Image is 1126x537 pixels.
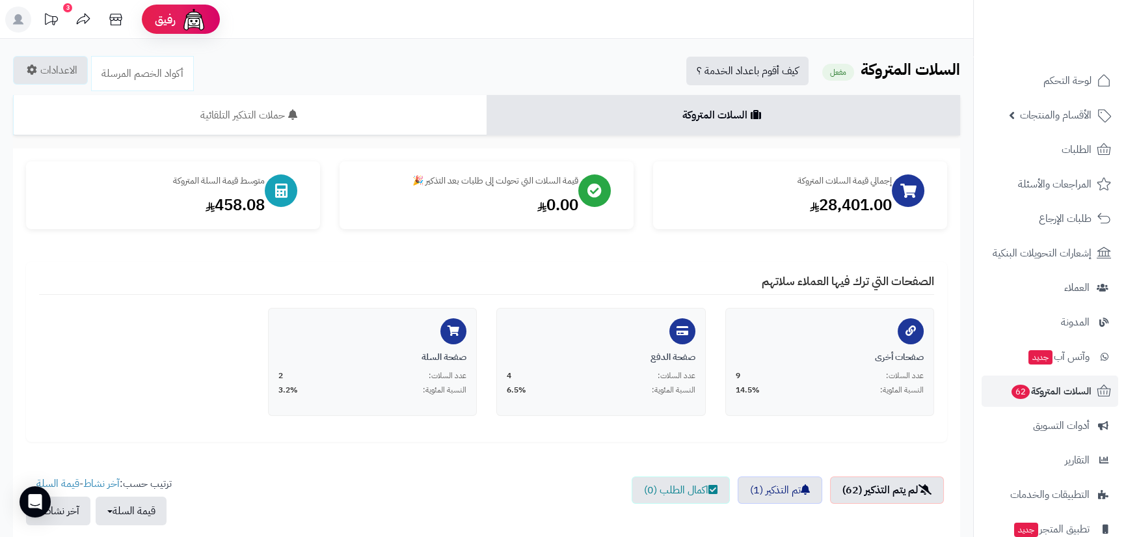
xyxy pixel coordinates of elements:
div: متوسط قيمة السلة المتروكة [39,174,265,187]
span: النسبة المئوية: [652,385,695,396]
span: 2 [278,370,283,381]
a: تحديثات المنصة [34,7,67,36]
img: logo-2.png [1038,29,1114,56]
a: لوحة التحكم [982,65,1118,96]
a: تم التذكير (1) [738,476,822,504]
button: قيمة السلة [96,497,167,525]
span: النسبة المئوية: [880,385,924,396]
div: 3 [63,3,72,12]
a: لم يتم التذكير (62) [830,476,944,504]
a: الاعدادات [13,56,88,85]
span: السلات المتروكة [1010,382,1092,400]
h4: الصفحات التي ترك فيها العملاء سلاتهم [39,275,934,295]
a: المدونة [982,307,1118,338]
span: الأقسام والمنتجات [1020,106,1092,124]
a: العملاء [982,272,1118,303]
span: 6.5% [507,385,526,396]
span: جديد [1014,523,1038,537]
div: صفحات أخرى [736,351,924,364]
a: أدوات التسويق [982,410,1118,441]
div: 458.08 [39,194,265,216]
span: وآتس آب [1027,348,1090,366]
span: الطلبات [1062,141,1092,159]
div: 28,401.00 [666,194,892,216]
small: مفعل [822,64,854,81]
span: 3.2% [278,385,298,396]
a: حملات التذكير التلقائية [13,95,487,135]
a: المراجعات والأسئلة [982,169,1118,200]
div: قيمة السلات التي تحولت إلى طلبات بعد التذكير 🎉 [353,174,578,187]
span: إشعارات التحويلات البنكية [993,244,1092,262]
a: قيمة السلة [36,476,79,491]
a: آخر نشاط [83,476,120,491]
img: ai-face.png [181,7,207,33]
span: المراجعات والأسئلة [1018,175,1092,193]
span: عدد السلات: [429,370,466,381]
ul: ترتيب حسب: - [26,476,172,525]
span: العملاء [1064,279,1090,297]
span: طلبات الإرجاع [1039,210,1092,228]
span: 9 [736,370,740,381]
a: السلات المتروكة62 [982,376,1118,407]
a: التقارير [982,445,1118,476]
span: 14.5% [736,385,760,396]
span: النسبة المئوية: [423,385,466,396]
span: جديد [1028,350,1052,365]
span: عدد السلات: [658,370,695,381]
span: المدونة [1061,313,1090,331]
span: عدد السلات: [886,370,924,381]
div: 0.00 [353,194,578,216]
b: السلات المتروكة [861,58,960,81]
div: Open Intercom Messenger [20,486,51,517]
button: آخر نشاط [26,497,90,525]
a: إشعارات التحويلات البنكية [982,238,1118,269]
div: إجمالي قيمة السلات المتروكة [666,174,892,187]
span: التقارير [1065,451,1090,469]
div: صفحة السلة [278,351,467,364]
span: التطبيقات والخدمات [1010,486,1090,504]
span: لوحة التحكم [1043,72,1092,90]
a: وآتس آبجديد [982,341,1118,372]
a: اكمال الطلب (0) [632,476,730,504]
a: الطلبات [982,134,1118,165]
a: طلبات الإرجاع [982,203,1118,234]
span: 4 [507,370,511,381]
span: رفيق [155,12,176,27]
a: التطبيقات والخدمات [982,479,1118,510]
a: السلات المتروكة [487,95,960,135]
a: كيف أقوم باعداد الخدمة ؟ [686,57,809,85]
a: أكواد الخصم المرسلة [91,56,194,91]
span: أدوات التسويق [1033,417,1090,435]
div: صفحة الدفع [507,351,695,364]
span: 62 [1012,385,1030,400]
